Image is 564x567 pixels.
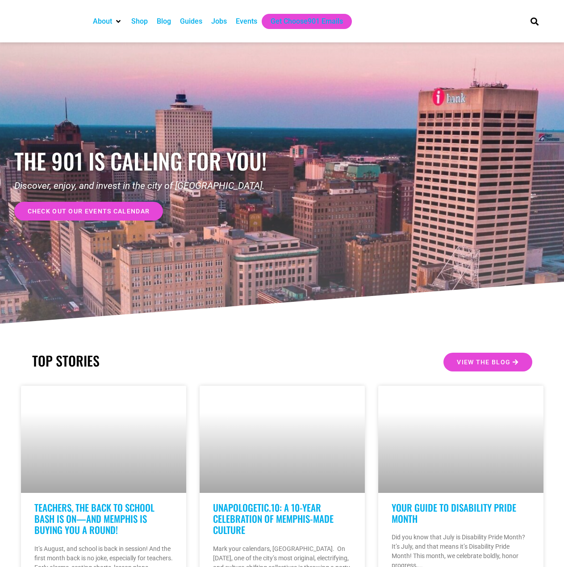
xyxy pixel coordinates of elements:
a: check out our events calendar [14,202,163,221]
a: Blog [157,16,171,27]
div: About [88,14,127,29]
a: Events [236,16,257,27]
a: Guides [180,16,202,27]
a: Teachers, the Back to School Bash Is On—And Memphis Is Buying You A Round! [34,500,155,537]
h2: TOP STORIES [32,353,278,369]
a: Four people sit around a small outdoor table with drinks and snacks, smiling at the camera on a p... [21,386,186,493]
div: Search [527,14,542,29]
a: A person in a wheelchair, wearing a pink jacket, sits between the U.S. flag and the Tennessee sta... [378,386,543,493]
p: Discover, enjoy, and invest in the city of [GEOGRAPHIC_DATA]. [14,179,282,193]
a: Your Guide to Disability Pride Month [392,500,516,525]
a: About [93,16,112,27]
a: Jobs [211,16,227,27]
a: View the Blog [443,353,532,371]
nav: Main nav [88,14,515,29]
a: Shop [131,16,148,27]
span: check out our events calendar [28,208,150,214]
a: UNAPOLOGETIC.10: A 10-Year Celebration of Memphis-Made Culture [213,500,334,537]
span: View the Blog [457,359,510,365]
a: Get Choose901 Emails [271,16,343,27]
a: Poster for UNAPOLOGETIC.10 event featuring vibrant graphics, performer lineup, and details—set fo... [200,386,365,493]
h1: the 901 is calling for you! [14,148,282,174]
